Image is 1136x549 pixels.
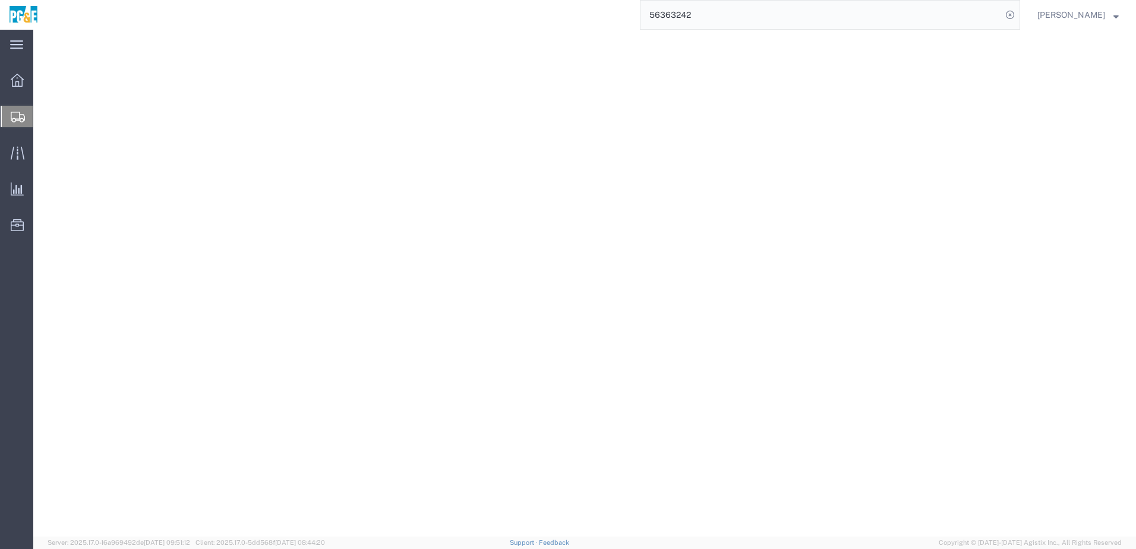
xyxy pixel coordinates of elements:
[1037,8,1105,21] span: Evelyn Angel
[939,538,1122,548] span: Copyright © [DATE]-[DATE] Agistix Inc., All Rights Reserved
[640,1,1002,29] input: Search for shipment number, reference number
[8,6,39,24] img: logo
[144,539,190,546] span: [DATE] 09:51:12
[539,539,569,546] a: Feedback
[33,30,1136,537] iframe: FS Legacy Container
[195,539,325,546] span: Client: 2025.17.0-5dd568f
[1037,8,1119,22] button: [PERSON_NAME]
[510,539,539,546] a: Support
[275,539,325,546] span: [DATE] 08:44:20
[48,539,190,546] span: Server: 2025.17.0-16a969492de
